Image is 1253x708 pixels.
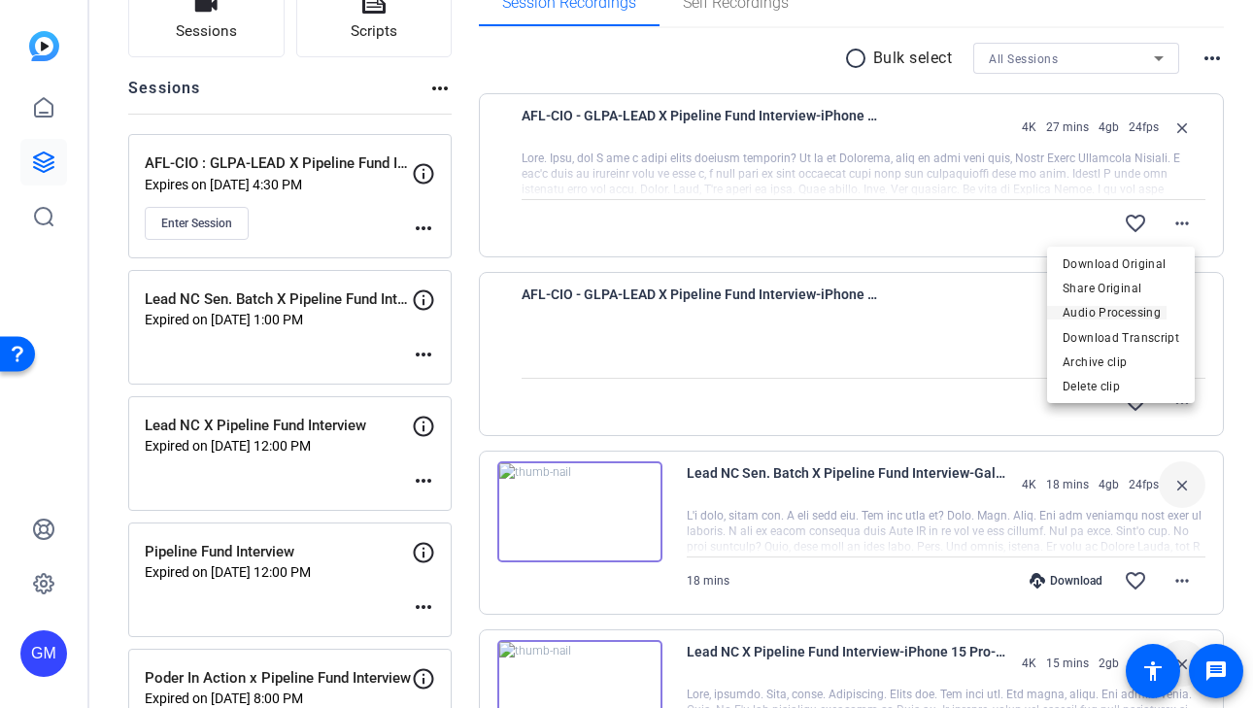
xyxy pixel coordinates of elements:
span: Delete clip [1063,375,1179,398]
span: Download Original [1063,253,1179,276]
span: Audio Processing [1063,306,1161,320]
span: Download Transcript [1063,326,1179,350]
span: Archive clip [1063,351,1179,374]
span: Share Original [1063,277,1179,300]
